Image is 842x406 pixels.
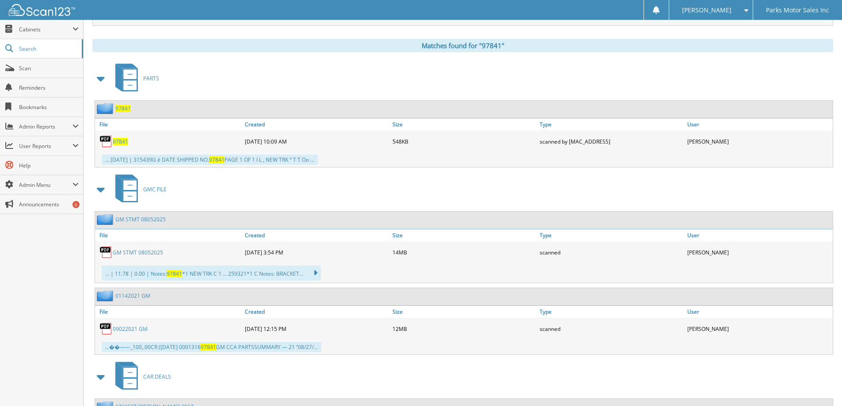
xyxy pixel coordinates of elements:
span: GMC FILE [143,186,167,193]
span: Cabinets [19,26,72,33]
span: Search [19,45,77,53]
a: PARTS [110,61,159,96]
a: 01142021 GM [115,292,150,300]
a: User [685,118,833,130]
a: GM STMT 08052025 [115,216,166,223]
span: Parks Motor Sales Inc [766,8,829,13]
span: PARTS [143,75,159,82]
div: [PERSON_NAME] [685,320,833,338]
a: User [685,229,833,241]
div: ... [DATE] | 315439G é DATE SHIPPED NO. PAGE 1 OF 1 I L , NEW TRK ° T T Oo ... [102,155,318,165]
span: 97841 [209,156,225,163]
a: GMC FILE [110,172,167,207]
div: [PERSON_NAME] [685,243,833,261]
img: PDF.png [99,246,113,259]
a: GM STMT 08052025 [113,249,163,256]
span: Scan [19,65,79,72]
div: Matches found for "97841" [92,39,833,52]
span: 97841 [167,270,182,277]
a: File [95,118,243,130]
div: [PERSON_NAME] [685,133,833,150]
img: folder2.png [97,290,115,301]
div: 6 [72,201,80,208]
span: Help [19,162,79,169]
a: 97841 [115,105,131,112]
img: PDF.png [99,322,113,335]
a: Size [390,118,538,130]
span: CAR DEALS [143,373,171,380]
a: Type [537,229,685,241]
span: 97841 [201,343,216,351]
span: Announcements [19,201,79,208]
a: 09022021 GM [113,325,148,333]
a: File [95,306,243,318]
div: 12MB [390,320,538,338]
span: Reminders [19,84,79,91]
div: [DATE] 10:09 AM [243,133,390,150]
div: scanned [537,243,685,261]
a: File [95,229,243,241]
div: 14MB [390,243,538,261]
div: ...��——_100,.00CR ([DATE] 0001316 GM CCA PARTSSUMMARY — 21 “08/27/... [102,342,321,352]
a: Size [390,306,538,318]
a: Size [390,229,538,241]
a: Created [243,229,390,241]
span: Admin Menu [19,181,72,189]
img: PDF.png [99,135,113,148]
div: scanned [537,320,685,338]
a: 97841 [113,138,128,145]
span: User Reports [19,142,72,150]
span: Admin Reports [19,123,72,130]
a: Type [537,118,685,130]
img: folder2.png [97,103,115,114]
span: [PERSON_NAME] [682,8,732,13]
a: User [685,306,833,318]
img: scan123-logo-white.svg [9,4,75,16]
div: 548KB [390,133,538,150]
div: scanned by [MAC_ADDRESS] [537,133,685,150]
a: Created [243,118,390,130]
a: Created [243,306,390,318]
iframe: Chat Widget [798,364,842,406]
div: [DATE] 12:15 PM [243,320,390,338]
div: ... | 11.78 | 0.00 | Notes: *1 NEW TRK C 1 ... 259321*1 C Notes: BRACKET... [102,266,321,281]
div: [DATE] 3:54 PM [243,243,390,261]
img: folder2.png [97,214,115,225]
a: CAR DEALS [110,359,171,394]
a: Type [537,306,685,318]
span: Bookmarks [19,103,79,111]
